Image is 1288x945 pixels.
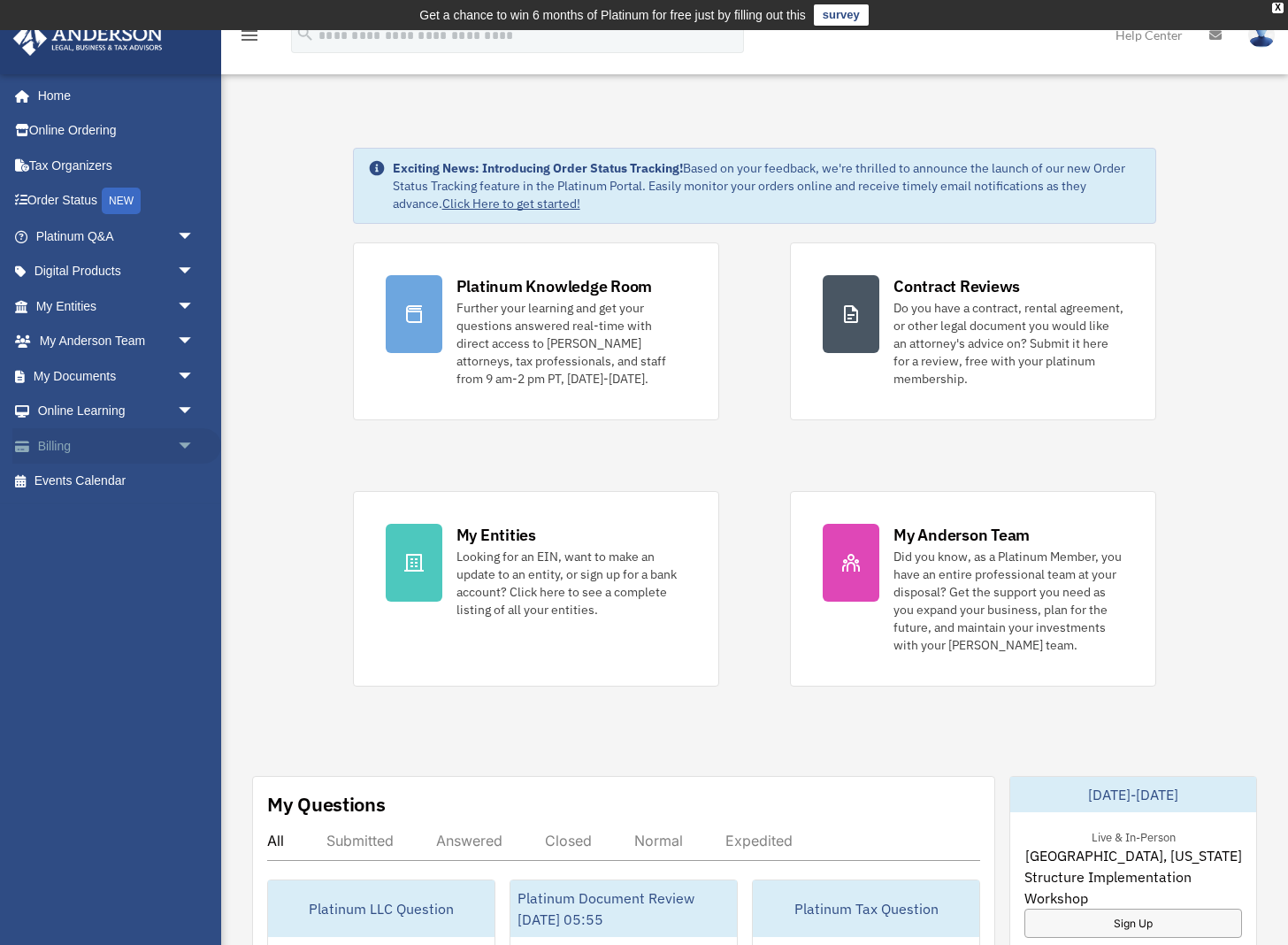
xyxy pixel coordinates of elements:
[268,880,494,937] div: Platinum LLC Question
[456,524,536,546] div: My Entities
[545,832,592,849] div: Closed
[102,188,141,214] div: NEW
[12,358,221,394] a: My Documentsarrow_drop_down
[893,548,1123,654] div: Did you know, as a Platinum Member, you have an entire professional team at your disposal? Get th...
[326,832,394,849] div: Submitted
[1024,866,1242,909] span: Structure Implementation Workshop
[12,78,212,113] a: Home
[267,832,284,849] div: All
[456,299,686,388] div: Further your learning and get your questions answered real-time with direct access to [PERSON_NAM...
[442,196,580,211] a: Click Here to get started!
[353,491,719,687] a: My Entities Looking for an EIN, want to make an update to an entity, or sign up for a bank accoun...
[1272,3,1284,13] div: close
[177,394,212,430] span: arrow_drop_down
[177,254,212,290] span: arrow_drop_down
[12,148,221,183] a: Tax Organizers
[790,491,1156,687] a: My Anderson Team Did you know, as a Platinum Member, you have an entire professional team at your...
[893,275,1020,297] div: Contract Reviews
[12,219,221,254] a: Platinum Q&Aarrow_drop_down
[1077,826,1190,845] div: Live & In-Person
[239,25,260,46] i: menu
[456,275,653,297] div: Platinum Knowledge Room
[177,324,212,360] span: arrow_drop_down
[1248,22,1275,48] img: User Pic
[177,358,212,395] span: arrow_drop_down
[393,159,1142,212] div: Based on your feedback, we're thrilled to announce the launch of our new Order Status Tracking fe...
[510,880,737,937] div: Platinum Document Review [DATE] 05:55
[353,242,719,420] a: Platinum Knowledge Room Further your learning and get your questions answered real-time with dire...
[177,428,212,465] span: arrow_drop_down
[12,464,221,499] a: Events Calendar
[814,4,869,26] a: survey
[790,242,1156,420] a: Contract Reviews Do you have a contract, rental agreement, or other legal document you would like...
[12,394,221,429] a: Online Learningarrow_drop_down
[725,832,793,849] div: Expedited
[456,548,686,618] div: Looking for an EIN, want to make an update to an entity, or sign up for a bank account? Click her...
[267,791,386,818] div: My Questions
[1025,845,1242,866] span: [GEOGRAPHIC_DATA], [US_STATE]
[177,219,212,255] span: arrow_drop_down
[1024,909,1242,938] a: Sign Up
[893,524,1030,546] div: My Anderson Team
[12,324,221,359] a: My Anderson Teamarrow_drop_down
[634,832,683,849] div: Normal
[295,24,315,43] i: search
[12,113,221,149] a: Online Ordering
[8,21,168,56] img: Anderson Advisors Platinum Portal
[1010,777,1256,812] div: [DATE]-[DATE]
[753,880,979,937] div: Platinum Tax Question
[893,299,1123,388] div: Do you have a contract, rental agreement, or other legal document you would like an attorney's ad...
[12,254,221,289] a: Digital Productsarrow_drop_down
[436,832,502,849] div: Answered
[393,160,683,176] strong: Exciting News: Introducing Order Status Tracking!
[12,428,221,464] a: Billingarrow_drop_down
[177,288,212,325] span: arrow_drop_down
[12,288,221,324] a: My Entitiesarrow_drop_down
[419,4,806,26] div: Get a chance to win 6 months of Platinum for free just by filling out this
[239,31,260,46] a: menu
[12,183,221,219] a: Order StatusNEW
